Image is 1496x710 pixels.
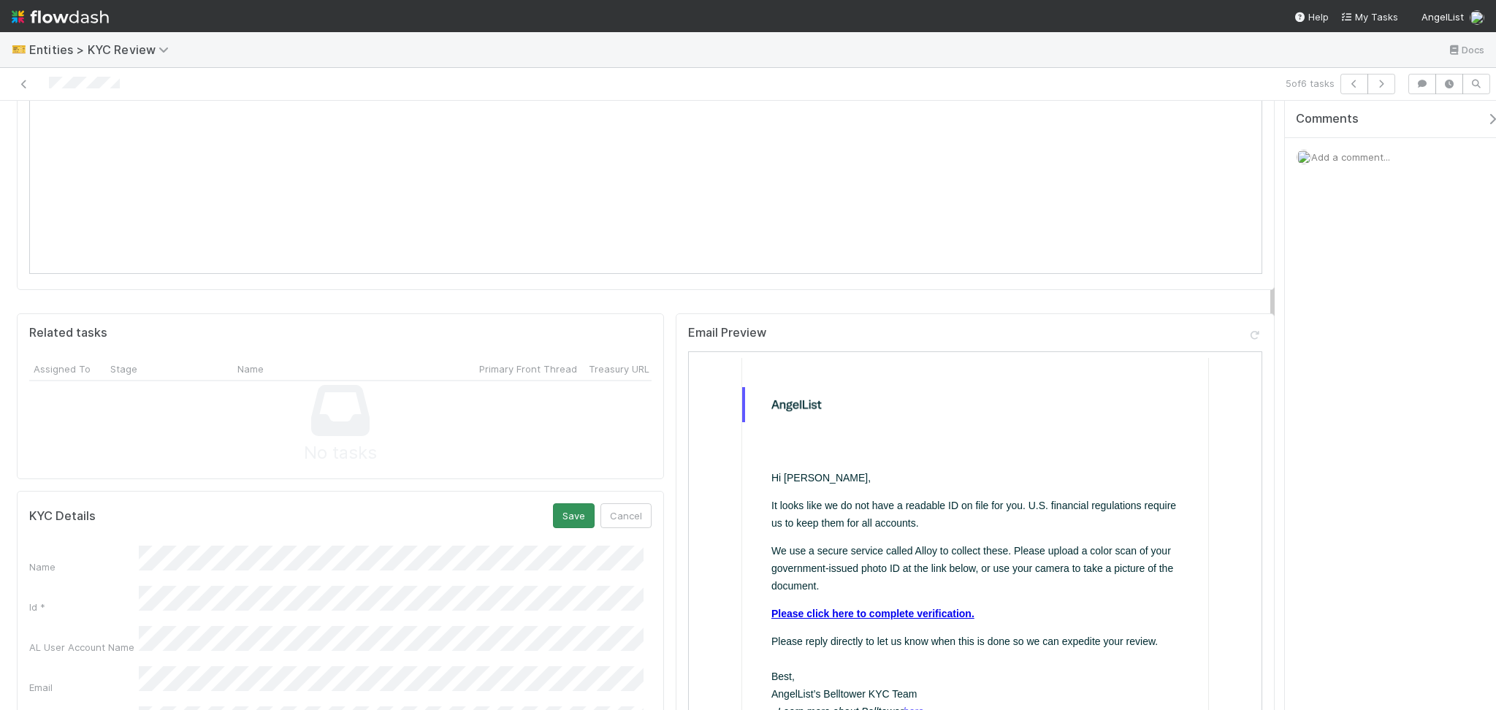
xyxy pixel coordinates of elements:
span: Primary Front Thread [479,362,577,376]
span: Treasury URL [589,362,649,376]
span: 🎫 [12,43,26,56]
span: Add a comment... [1311,151,1390,163]
span: Name [237,362,264,376]
span: Stage [110,362,137,376]
span: My Tasks [1340,11,1398,23]
span: Assigned To [34,362,91,376]
div: AL User Account Name [29,640,139,654]
span: Comments [1296,112,1359,126]
p: We use a secure service called Alloy to collect these. Please upload a color scan of your governm... [83,190,490,243]
span: 5 of 6 tasks [1286,76,1335,91]
h5: Email Preview [688,326,766,340]
h5: Related tasks [29,326,107,340]
p: It looks like we do not have a readable ID on file for you. U.S. financial regulations require us... [83,145,490,180]
a: My Tasks [1340,9,1398,24]
i: - Learn more about Belltower [83,354,235,365]
button: Cancel [600,503,652,528]
a: here [215,354,235,365]
h5: KYC Details [29,509,96,524]
button: Save [553,503,595,528]
img: logo-inverted-e16ddd16eac7371096b0.svg [12,4,109,29]
div: Name [29,560,139,574]
div: Email [29,680,139,695]
img: AngelList [56,45,133,60]
img: avatar_d8fc9ee4-bd1b-4062-a2a8-84feb2d97839.png [1470,10,1484,25]
a: Docs [1447,41,1484,58]
p: Please reply directly to let us know when this is done so we can expedite your review. [83,280,490,298]
img: avatar_d8fc9ee4-bd1b-4062-a2a8-84feb2d97839.png [1297,150,1311,164]
span: Entities > KYC Review [29,42,176,57]
a: Please click here to complete verification. [83,256,286,267]
span: No tasks [304,440,377,467]
p: Hi [PERSON_NAME], [83,117,490,134]
p: Best, AngelList’s Belltower KYC Team [83,316,490,368]
span: AngelList [1421,11,1464,23]
div: Help [1294,9,1329,24]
